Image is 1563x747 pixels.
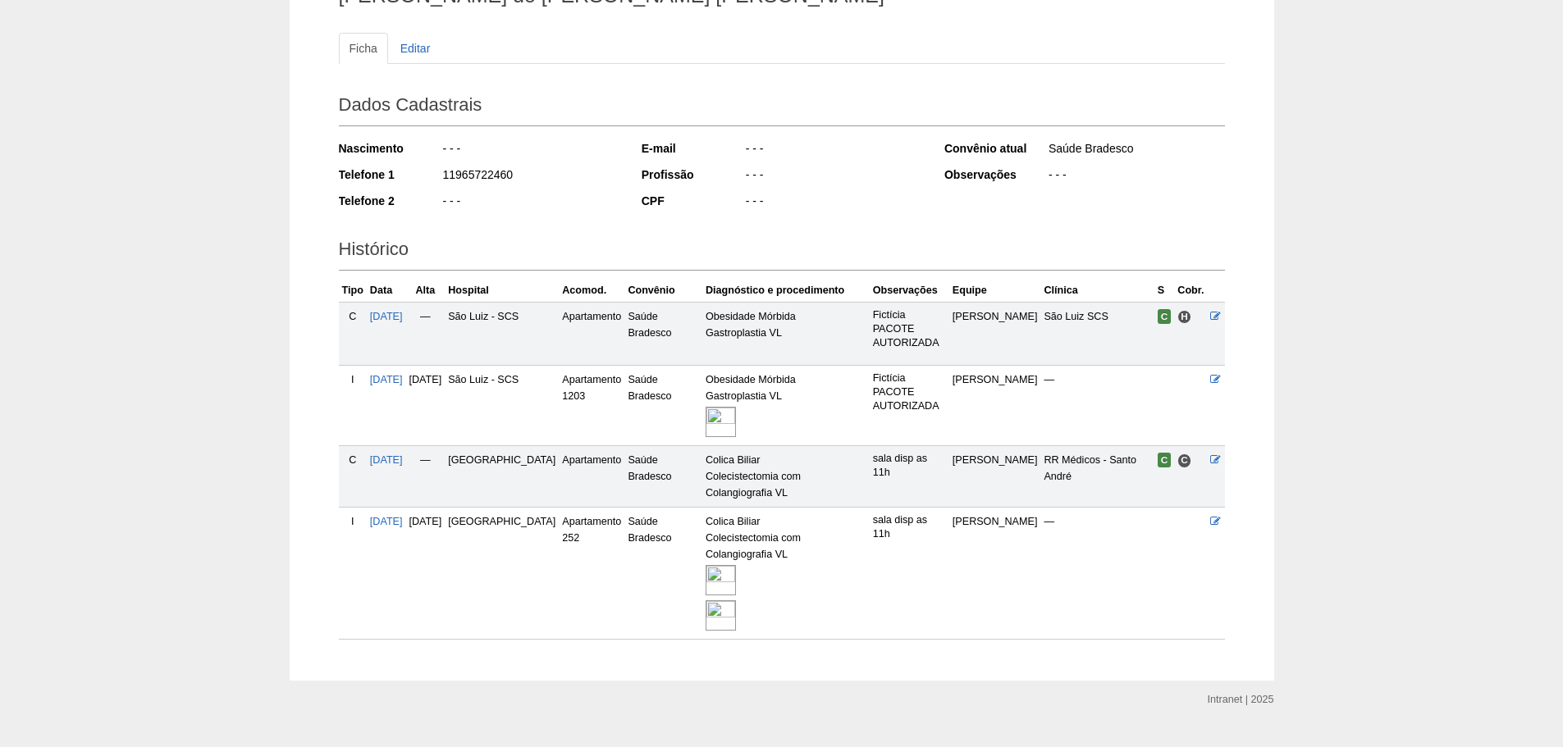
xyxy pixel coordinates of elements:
[624,508,702,640] td: Saúde Bradesco
[873,452,946,480] p: sala disp as 11h
[370,311,403,322] a: [DATE]
[441,193,619,213] div: - - -
[445,302,559,365] td: São Luiz - SCS
[339,33,388,64] a: Ficha
[342,452,363,468] div: C
[873,513,946,541] p: sala disp as 11h
[949,302,1041,365] td: [PERSON_NAME]
[1040,279,1154,303] th: Clínica
[949,279,1041,303] th: Equipe
[370,374,403,385] a: [DATE]
[642,166,744,183] div: Profissão
[339,193,441,209] div: Telefone 2
[870,279,949,303] th: Observações
[406,446,446,508] td: —
[744,193,922,213] div: - - -
[339,89,1225,126] h2: Dados Cadastrais
[339,166,441,183] div: Telefone 1
[367,279,406,303] th: Data
[702,302,870,365] td: Obesidade Mórbida Gastroplastia VL
[744,140,922,161] div: - - -
[445,446,559,508] td: [GEOGRAPHIC_DATA]
[702,366,870,446] td: Obesidade Mórbida Gastroplastia VL
[370,516,403,527] a: [DATE]
[702,508,870,640] td: Colica Biliar Colecistectomia com Colangiografia VL
[1047,166,1225,187] div: - - -
[445,366,559,446] td: São Luiz - SCS
[1154,279,1175,303] th: S
[1040,446,1154,508] td: RR Médicos - Santo André
[944,166,1047,183] div: Observações
[624,279,702,303] th: Convênio
[342,513,363,530] div: I
[624,446,702,508] td: Saúde Bradesco
[949,446,1041,508] td: [PERSON_NAME]
[1158,309,1172,324] span: Confirmada
[702,446,870,508] td: Colica Biliar Colecistectomia com Colangiografia VL
[441,140,619,161] div: - - -
[559,279,624,303] th: Acomod.
[642,193,744,209] div: CPF
[1040,302,1154,365] td: São Luiz SCS
[559,302,624,365] td: Apartamento
[873,308,946,350] p: Fictícia PACOTE AUTORIZADA
[559,508,624,640] td: Apartamento 252
[409,374,442,385] span: [DATE]
[390,33,441,64] a: Editar
[370,454,403,466] a: [DATE]
[744,166,922,187] div: - - -
[1040,508,1154,640] td: —
[406,279,446,303] th: Alta
[1177,310,1191,324] span: Hospital
[339,279,367,303] th: Tipo
[873,371,946,413] p: Fictícia PACOTE AUTORIZADA
[342,308,363,325] div: C
[1040,366,1154,446] td: —
[339,233,1225,271] h2: Histórico
[624,302,702,365] td: Saúde Bradesco
[339,140,441,157] div: Nascimento
[642,140,744,157] div: E-mail
[559,446,624,508] td: Apartamento
[949,366,1041,446] td: [PERSON_NAME]
[441,166,619,187] div: 11965722460
[949,508,1041,640] td: [PERSON_NAME]
[1174,279,1207,303] th: Cobr.
[702,279,870,303] th: Diagnóstico e procedimento
[944,140,1047,157] div: Convênio atual
[445,508,559,640] td: [GEOGRAPHIC_DATA]
[559,366,624,446] td: Apartamento 1203
[409,516,442,527] span: [DATE]
[624,366,702,446] td: Saúde Bradesco
[342,371,363,388] div: I
[1208,691,1274,708] div: Intranet | 2025
[406,302,446,365] td: —
[1158,453,1172,467] span: Confirmada
[1047,140,1225,161] div: Saúde Bradesco
[1177,453,1191,467] span: Consultório
[445,279,559,303] th: Hospital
